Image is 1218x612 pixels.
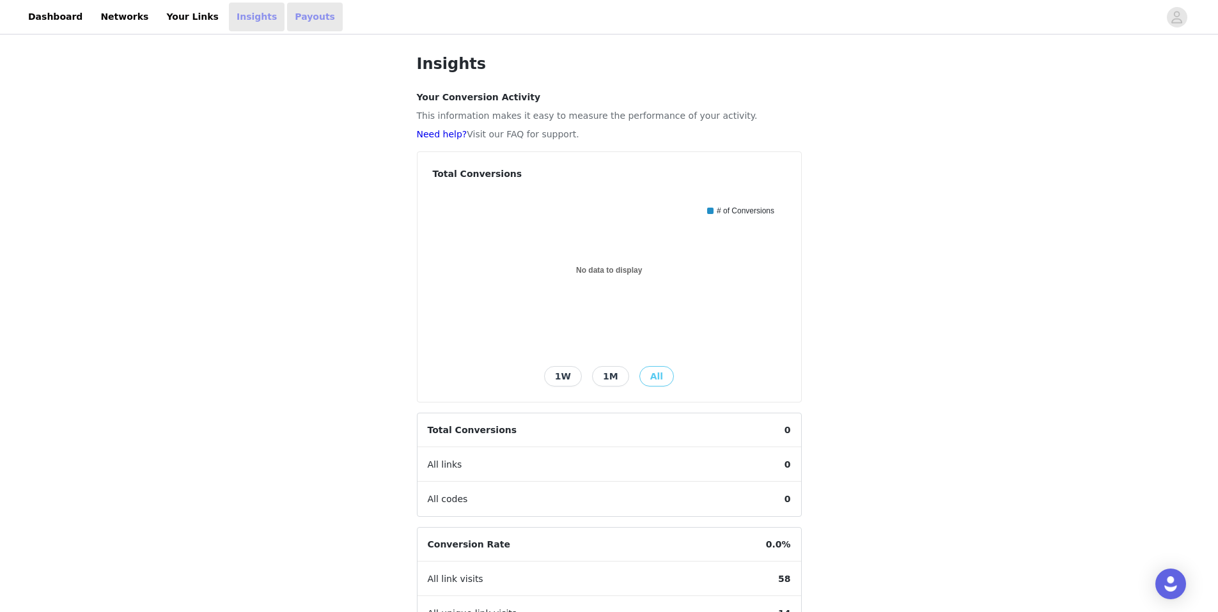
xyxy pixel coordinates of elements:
[417,128,802,141] p: Visit our FAQ for support.
[20,3,90,31] a: Dashboard
[417,52,802,75] h1: Insights
[639,366,674,386] button: All
[418,413,527,447] span: Total Conversions
[418,448,472,482] span: All links
[1155,569,1186,599] div: Open Intercom Messenger
[93,3,156,31] a: Networks
[756,528,801,562] span: 0.0%
[576,266,643,275] text: No data to display
[417,91,802,104] h4: Your Conversion Activity
[592,366,629,386] button: 1M
[774,448,801,482] span: 0
[229,3,285,31] a: Insights
[774,482,801,516] span: 0
[287,3,343,31] a: Payouts
[418,528,520,562] span: Conversion Rate
[418,562,494,596] span: All link visits
[433,167,786,181] h4: Total Conversions
[544,366,582,386] button: 1W
[1171,7,1183,27] div: avatar
[717,206,774,215] text: # of Conversions
[418,482,478,516] span: All codes
[417,129,467,139] a: Need help?
[159,3,226,31] a: Your Links
[417,109,802,123] p: This information makes it easy to measure the performance of your activity.
[774,413,801,447] span: 0
[768,562,800,596] span: 58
